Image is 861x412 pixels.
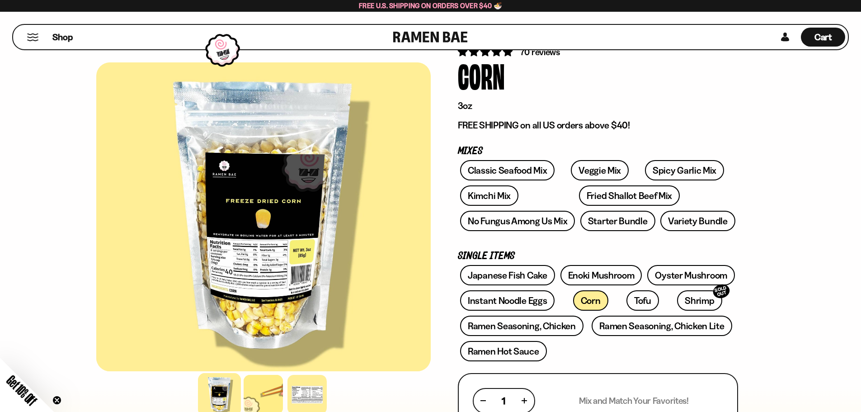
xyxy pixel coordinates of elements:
[52,31,73,43] span: Shop
[458,119,738,131] p: FREE SHIPPING on all US orders above $40!
[579,395,689,407] p: Mix and Match Your Favorites!
[814,32,832,43] span: Cart
[460,211,575,231] a: No Fungus Among Us Mix
[579,185,680,206] a: Fried Shallot Beef Mix
[458,58,505,92] div: Corn
[801,25,845,49] a: Cart
[359,1,502,10] span: Free U.S. Shipping on Orders over $40 🍜
[560,265,642,285] a: Enoki Mushroom
[458,252,738,260] p: Single Items
[580,211,655,231] a: Starter Bundle
[571,160,629,180] a: Veggie Mix
[460,341,547,361] a: Ramen Hot Sauce
[52,396,61,405] button: Close teaser
[460,185,518,206] a: Kimchi Mix
[711,283,731,300] div: SOLD OUT
[660,211,735,231] a: Variety Bundle
[460,160,555,180] a: Classic Seafood Mix
[4,373,39,408] span: Get 10% Off
[645,160,724,180] a: Spicy Garlic Mix
[677,290,722,311] a: ShrimpSOLD OUT
[460,316,583,336] a: Ramen Seasoning, Chicken
[458,147,738,156] p: Mixes
[502,395,505,407] span: 1
[592,316,732,336] a: Ramen Seasoning, Chicken Lite
[460,290,555,311] a: Instant Noodle Eggs
[52,28,73,47] a: Shop
[458,100,738,112] p: 3oz
[626,290,659,311] a: Tofu
[460,265,555,285] a: Japanese Fish Cake
[27,33,39,41] button: Mobile Menu Trigger
[647,265,735,285] a: Oyster Mushroom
